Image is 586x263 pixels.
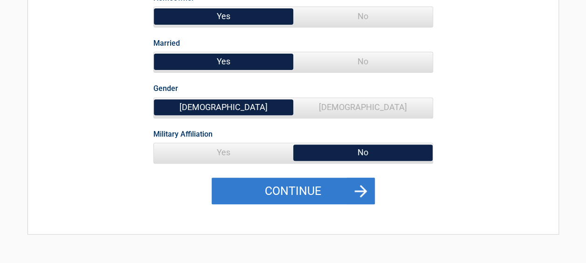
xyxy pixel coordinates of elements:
[293,98,433,117] span: [DEMOGRAPHIC_DATA]
[154,143,293,162] span: Yes
[153,128,213,140] label: Military Affiliation
[154,98,293,117] span: [DEMOGRAPHIC_DATA]
[293,52,433,71] span: No
[154,7,293,26] span: Yes
[212,178,375,205] button: Continue
[154,52,293,71] span: Yes
[153,37,180,49] label: Married
[293,143,433,162] span: No
[293,7,433,26] span: No
[153,82,178,95] label: Gender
